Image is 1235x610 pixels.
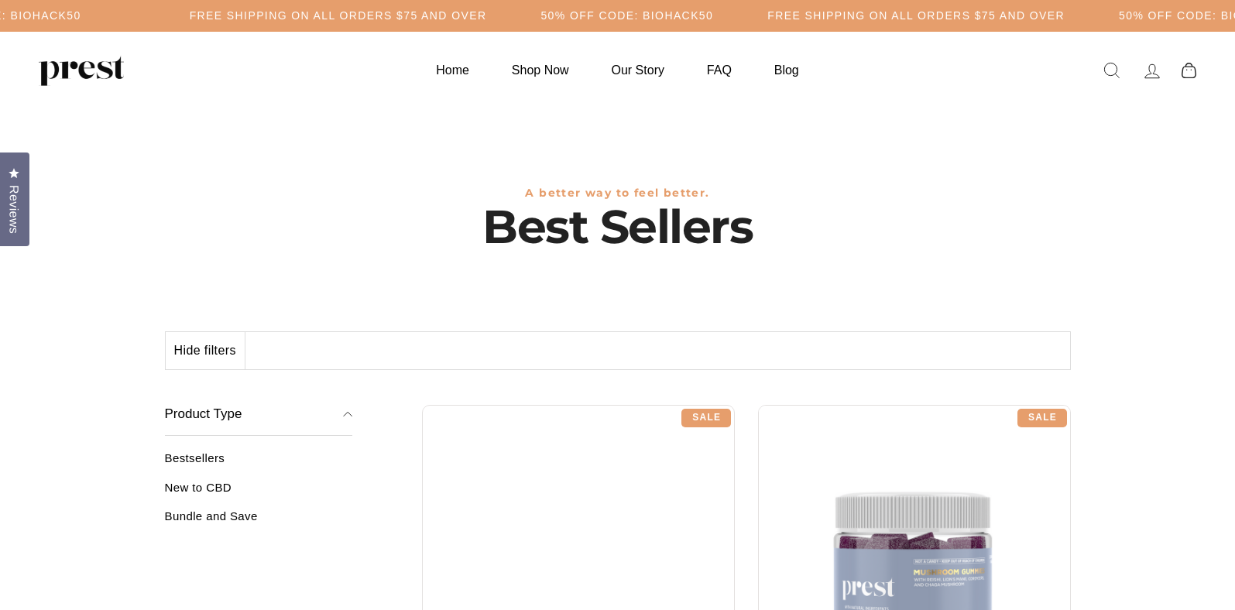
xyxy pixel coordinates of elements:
a: Blog [755,55,818,85]
button: Hide filters [166,332,245,369]
a: Home [417,55,489,85]
div: Sale [681,409,731,427]
a: Shop Now [492,55,588,85]
a: Bundle and Save [165,509,353,535]
button: Product Type [165,393,353,437]
ul: Primary [417,55,818,85]
a: New to CBD [165,481,353,506]
h5: Free Shipping on all orders $75 and over [767,9,1065,22]
img: PREST ORGANICS [39,55,124,86]
a: Our Story [592,55,684,85]
div: Sale [1017,409,1067,427]
a: FAQ [688,55,751,85]
h1: Best Sellers [165,200,1071,254]
h3: A better way to feel better. [165,187,1071,200]
h5: 50% OFF CODE: BIOHACK50 [540,9,713,22]
h5: Free Shipping on all orders $75 and over [190,9,487,22]
span: Reviews [4,185,24,234]
a: Bestsellers [165,451,353,477]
